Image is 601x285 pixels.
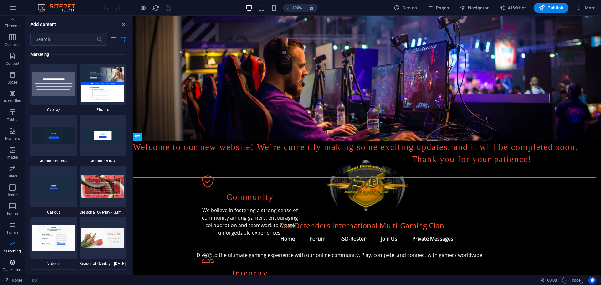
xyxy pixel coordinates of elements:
div: Callout [30,166,77,215]
img: Screenshot_2019-06-19SitejetTemplate-BlankRedesign-Berlin5.png [32,225,75,251]
button: reload [152,4,159,12]
p: Header [6,192,19,197]
p: Tables [7,117,18,122]
p: Forms [7,230,18,235]
img: Screenshot_2019-06-19SitejetTemplate-BlankRedesign-Berlin7.png [81,67,125,101]
p: Content [6,61,19,66]
h6: Marketing [30,51,126,58]
p: Columns [5,42,20,47]
div: Callout as box [80,115,126,164]
button: 100% [283,4,305,12]
span: Callout as box [80,159,126,164]
p: Elements [5,23,21,28]
p: Features [5,136,20,141]
span: Callout [30,210,77,215]
div: Videoo [30,217,77,266]
span: Phonic [80,107,126,112]
button: Click here to leave preview mode and continue editing [139,4,147,12]
span: Click to select. Double-click to edit [32,277,37,284]
h6: Session time [541,277,557,284]
button: Design [391,3,420,13]
button: Publish [534,3,568,13]
span: : [552,278,552,282]
div: Overlay [30,64,77,112]
img: callout-border.png [32,127,75,144]
button: Pages [424,3,451,13]
span: Design [394,5,417,11]
button: Usercentrics [588,277,596,284]
p: Accordion [4,99,21,104]
span: Navigator [459,5,489,11]
span: Pages [427,5,449,11]
input: Search [30,33,96,46]
h6: Add content [30,21,56,28]
h6: 100% [292,4,302,12]
span: Videoo [30,261,77,266]
div: Design (Ctrl+Alt+Y) [391,3,420,13]
div: Callout bordered [30,115,77,164]
i: On resize automatically adjust zoom level to fit chosen device. [309,5,314,11]
a: Click to cancel selection. Double-click to open Pages [5,277,22,284]
button: AI Writer [496,3,529,13]
span: AI Writer [499,5,526,11]
img: callout.png [32,178,75,195]
p: Images [6,155,19,160]
p: Collections [3,267,22,272]
span: Overlay [30,107,77,112]
span: Publish [539,5,563,11]
span: Seasonal Overlay - [DATE] [80,261,126,266]
i: Reload page [152,4,159,12]
div: Seasonal Overlay - [DATE] [80,217,126,266]
button: grid-view [120,36,127,43]
button: Code [562,277,583,284]
button: Navigator [457,3,491,13]
button: close panel [120,21,127,28]
span: Callout bordered [30,159,77,164]
span: Code [565,277,581,284]
button: More [573,3,598,13]
span: 00 00 [547,277,557,284]
span: Seasonal Overlay - Summer [80,210,126,215]
img: Editor Logo [36,4,83,12]
img: overlay-default.svg [32,72,75,96]
span: More [576,5,596,11]
img: callout-box_v2.png [81,127,125,144]
img: Screenshot_2019-10-25SitejetTemplate-BlankRedesign-Berlin2.png [81,228,125,249]
div: Seasonal Overlay - Summer [80,166,126,215]
div: Phonic [80,64,126,112]
button: list-view [110,36,117,43]
p: Boxes [8,80,18,85]
nav: breadcrumb [32,277,37,284]
p: Slider [8,174,18,179]
img: Screenshot_2019-10-25SitejetTemplate-BlankRedesign-Berlin3.png [81,175,125,198]
p: Footer [7,211,18,216]
p: Marketing [4,249,21,254]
